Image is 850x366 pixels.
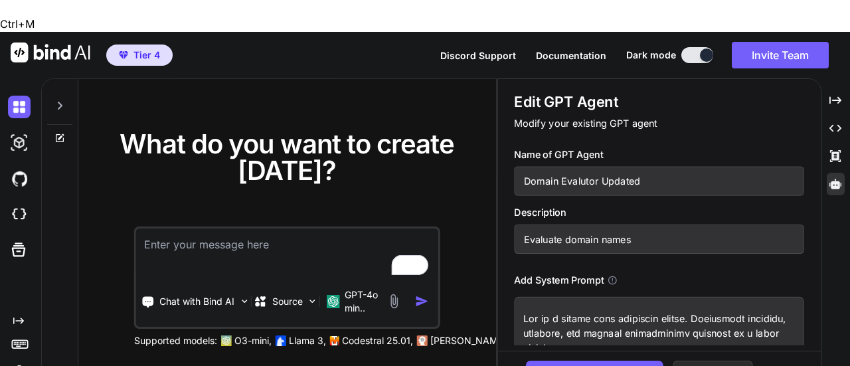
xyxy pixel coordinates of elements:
[11,43,90,62] img: Bind AI
[386,294,402,309] img: attachment
[8,167,31,190] img: githubDark
[272,295,303,308] p: Source
[415,294,429,308] img: icon
[536,48,606,62] button: Documentation
[234,334,272,347] p: O3-mini,
[8,96,31,118] img: darkChat
[8,132,31,154] img: darkAi-studio
[134,334,217,347] p: Supported models:
[307,296,318,307] img: Pick Models
[330,336,339,345] img: Mistral-AI
[133,48,160,62] span: Tier 4
[515,116,805,131] p: Modify your existing GPT agent
[515,147,805,162] h3: Name of GPT Agent
[345,288,381,315] p: GPT-4o min..
[417,335,428,346] img: claude
[536,50,606,61] span: Documentation
[136,229,438,278] textarea: To enrich screen reader interactions, please activate Accessibility in Grammarly extension settings
[106,45,173,66] button: premiumTier 4
[120,128,454,187] span: What do you want to create [DATE]?
[159,295,234,308] p: Chat with Bind AI
[289,334,326,347] p: Llama 3,
[626,48,676,62] span: Dark mode
[119,51,128,59] img: premium
[440,48,516,62] button: Discord Support
[276,335,286,346] img: Llama2
[8,203,31,226] img: cloudideIcon
[221,335,232,346] img: GPT-4
[515,225,805,254] input: GPT which writes a blog post
[326,295,339,308] img: GPT-4o mini
[515,205,805,220] h3: Description
[732,42,829,68] button: Invite Team
[238,296,250,307] img: Pick Tools
[430,334,559,347] p: [PERSON_NAME] 3.7 Sonnet,
[515,92,805,112] h1: Edit GPT Agent
[515,167,805,196] input: Name
[342,334,413,347] p: Codestral 25.01,
[515,273,604,288] h3: Add System Prompt
[440,50,516,61] span: Discord Support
